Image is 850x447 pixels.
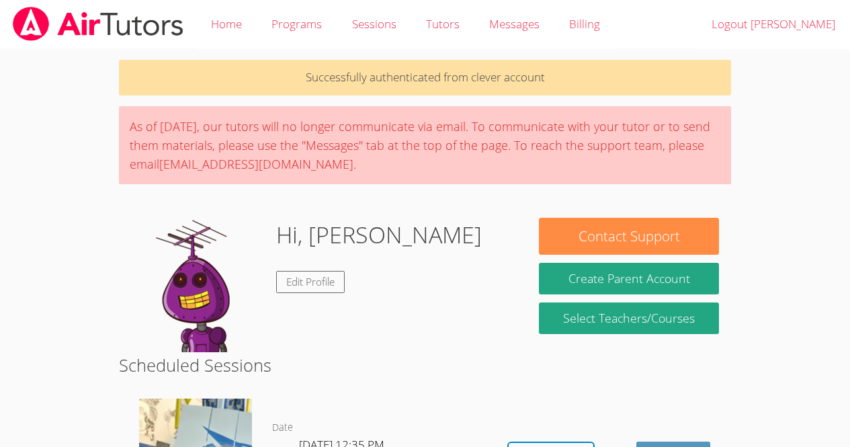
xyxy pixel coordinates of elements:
p: Successfully authenticated from clever account [119,60,731,95]
img: default.png [131,218,265,352]
button: Create Parent Account [539,263,718,294]
a: Select Teachers/Courses [539,302,718,334]
a: Edit Profile [276,271,345,293]
div: As of [DATE], our tutors will no longer communicate via email. To communicate with your tutor or ... [119,106,731,184]
button: Contact Support [539,218,718,255]
dt: Date [272,419,293,436]
h1: Hi, [PERSON_NAME] [276,218,482,252]
span: Messages [489,16,540,32]
h2: Scheduled Sessions [119,352,731,378]
img: airtutors_banner-c4298cdbf04f3fff15de1276eac7730deb9818008684d7c2e4769d2f7ddbe033.png [11,7,185,41]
